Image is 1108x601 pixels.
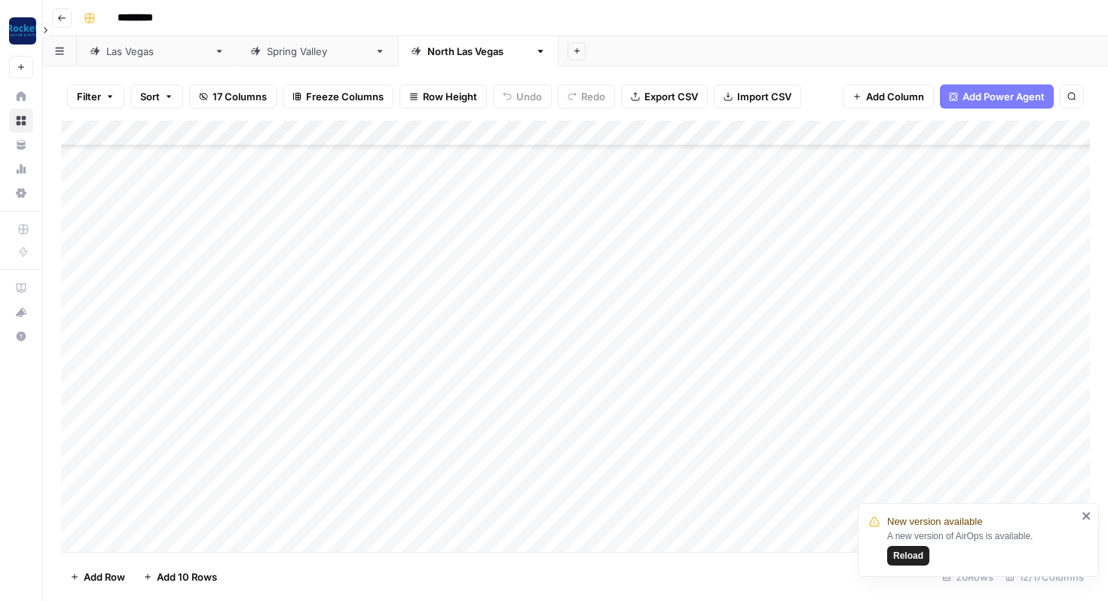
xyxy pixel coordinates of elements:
[189,84,277,109] button: 17 Columns
[843,84,934,109] button: Add Column
[887,514,982,529] span: New version available
[558,84,615,109] button: Redo
[140,89,160,104] span: Sort
[423,89,477,104] span: Row Height
[267,44,369,59] div: [GEOGRAPHIC_DATA]
[399,84,487,109] button: Row Height
[306,89,384,104] span: Freeze Columns
[866,89,924,104] span: Add Column
[10,301,32,323] div: What's new?
[644,89,698,104] span: Export CSV
[9,133,33,157] a: Your Data
[9,109,33,133] a: Browse
[621,84,708,109] button: Export CSV
[999,565,1090,589] div: 12/17 Columns
[963,89,1045,104] span: Add Power Agent
[237,36,398,66] a: [GEOGRAPHIC_DATA]
[283,84,393,109] button: Freeze Columns
[9,157,33,181] a: Usage
[157,569,217,584] span: Add 10 Rows
[1082,510,1092,522] button: close
[9,276,33,300] a: AirOps Academy
[9,300,33,324] button: What's new?
[9,17,36,44] img: Rocket Pilots Logo
[737,89,791,104] span: Import CSV
[213,89,267,104] span: 17 Columns
[61,565,134,589] button: Add Row
[134,565,226,589] button: Add 10 Rows
[887,546,929,566] button: Reload
[9,324,33,348] button: Help + Support
[130,84,183,109] button: Sort
[9,12,33,50] button: Workspace: Rocket Pilots
[940,84,1054,109] button: Add Power Agent
[714,84,801,109] button: Import CSV
[516,89,542,104] span: Undo
[493,84,552,109] button: Undo
[398,36,559,66] a: [GEOGRAPHIC_DATA]
[581,89,605,104] span: Redo
[427,44,529,59] div: [GEOGRAPHIC_DATA]
[77,36,237,66] a: [GEOGRAPHIC_DATA]
[9,181,33,205] a: Settings
[77,89,101,104] span: Filter
[67,84,124,109] button: Filter
[9,84,33,109] a: Home
[936,565,999,589] div: 20 Rows
[106,44,208,59] div: [GEOGRAPHIC_DATA]
[893,549,923,563] span: Reload
[84,569,125,584] span: Add Row
[887,529,1077,566] div: A new version of AirOps is available.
